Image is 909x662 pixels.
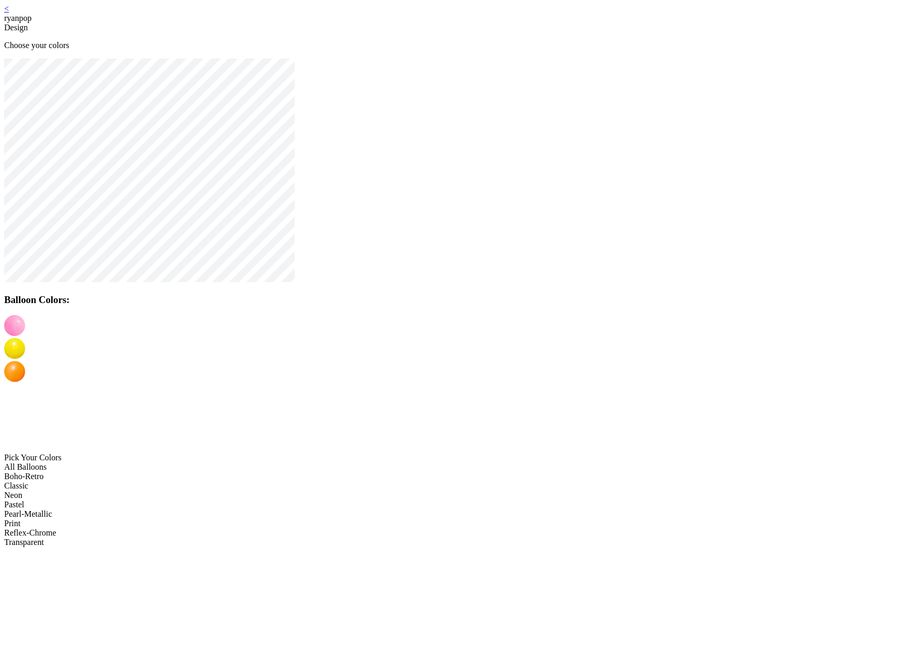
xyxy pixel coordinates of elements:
[4,639,905,662] div: Color option 5
[4,593,25,614] img: Color option 3
[4,547,25,568] img: Color option 1
[4,462,905,472] div: All Balloons
[4,616,905,639] div: Color option 4
[4,491,905,500] div: Neon
[4,294,905,306] h3: Balloon Colors:
[4,538,905,547] div: Transparent
[4,472,905,481] div: Boho-Retro
[4,519,905,528] div: Print
[4,570,25,591] img: Color option 2
[4,528,905,538] div: Reflex-Chrome
[4,547,905,570] div: Color option 1
[4,41,905,50] p: Choose your colors
[4,509,905,519] div: Pearl-Metallic
[4,639,25,660] img: Color option 5
[4,593,905,616] div: Color option 3
[4,616,25,637] img: Color option 4
[4,500,905,509] div: Pastel
[4,14,905,23] div: ryanpop
[4,570,905,593] div: Color option 2
[4,481,905,491] div: Classic
[4,453,905,462] div: Pick Your Colors
[4,4,9,13] a: <
[4,23,905,32] div: Design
